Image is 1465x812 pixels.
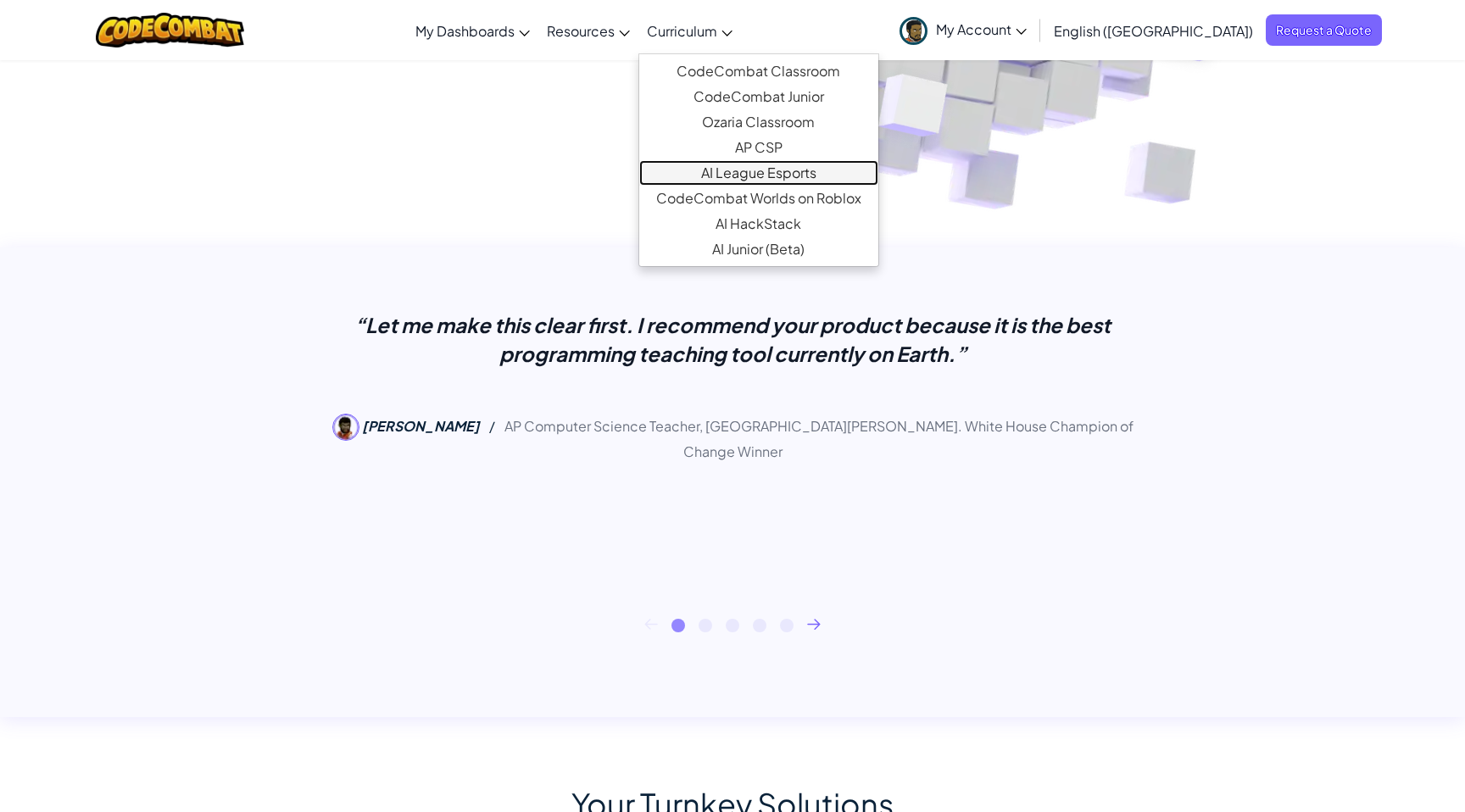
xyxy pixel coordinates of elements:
a: CodeCombat Junior [639,84,878,109]
img: Overlap cubes [837,38,989,179]
a: CodeCombat Worlds on Roblox [639,186,878,211]
a: My Dashboards [407,8,538,53]
img: avatar [900,17,927,45]
img: Seth Reichelson [332,414,359,441]
span: / [482,417,502,435]
button: 1 [671,619,685,632]
a: Curriculum [638,8,741,53]
a: Ozaria Classroom [639,109,878,135]
a: AI HackStack [639,211,878,236]
button: 5 [780,619,794,632]
p: “Let me make this clear first. I recommend your product because it is the best programming teachi... [309,310,1156,368]
a: Resources [538,8,638,53]
span: My Dashboards [415,22,515,40]
a: My Account [891,3,1035,57]
span: Curriculum [647,22,717,40]
a: Request a Quote [1266,14,1382,46]
img: CodeCombat logo [96,13,244,47]
span: AP Computer Science Teacher, [GEOGRAPHIC_DATA][PERSON_NAME]. White House Champion of Change Winner [504,417,1134,460]
a: AI Junior (Beta) [639,236,878,262]
span: English ([GEOGRAPHIC_DATA]) [1054,22,1253,40]
a: English ([GEOGRAPHIC_DATA]) [1045,8,1262,53]
span: Resources [547,22,615,40]
span: [PERSON_NAME] [362,417,480,435]
button: 4 [753,619,766,632]
a: CodeCombat Classroom [639,58,878,84]
a: AI League Esports [639,160,878,186]
button: 2 [699,619,712,632]
a: AP CSP [639,135,878,160]
span: My Account [936,20,1027,38]
button: 3 [726,619,739,632]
